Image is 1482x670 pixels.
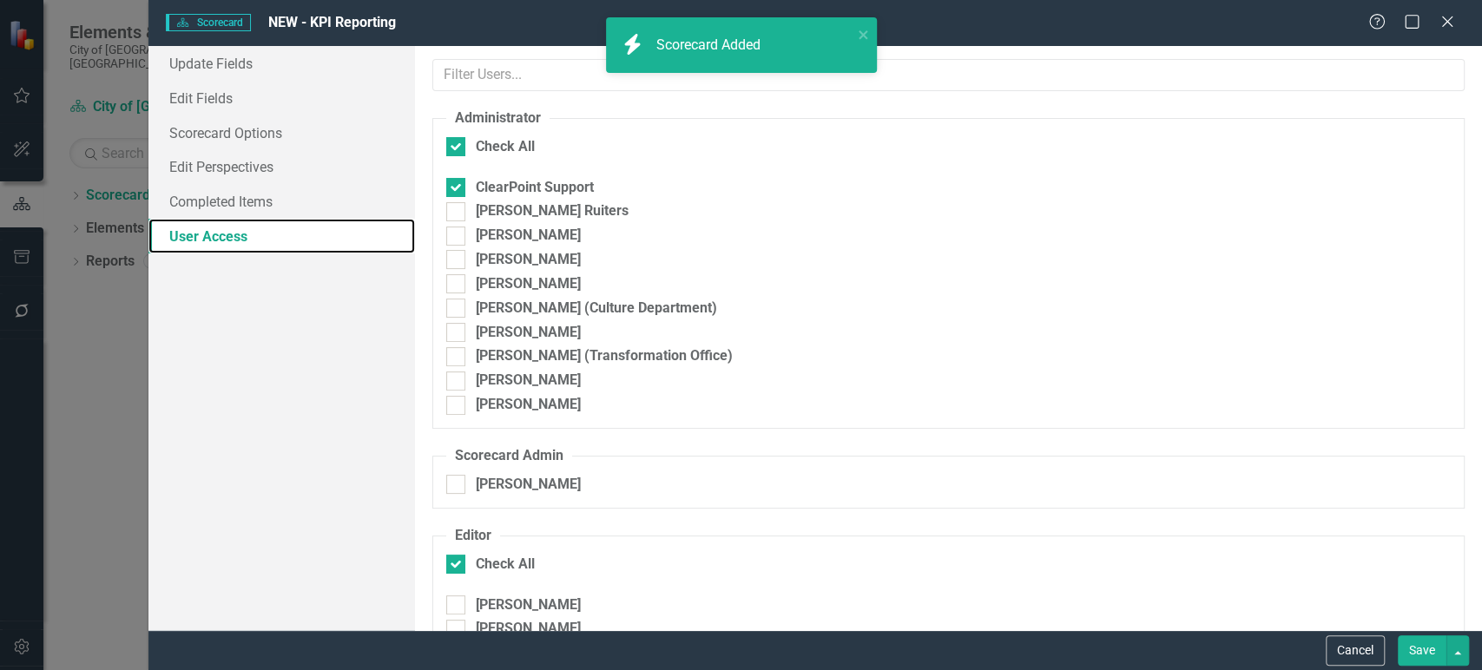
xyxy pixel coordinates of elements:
[446,446,572,466] legend: Scorecard Admin
[476,250,581,270] div: [PERSON_NAME]
[476,137,535,157] div: Check All
[476,226,581,246] div: [PERSON_NAME]
[148,115,415,150] a: Scorecard Options
[476,346,733,366] div: [PERSON_NAME] (Transformation Office)
[148,184,415,219] a: Completed Items
[148,46,415,81] a: Update Fields
[166,14,251,31] span: Scorecard
[476,619,581,639] div: [PERSON_NAME]
[656,36,765,56] div: Scorecard Added
[476,595,581,615] div: [PERSON_NAME]
[476,395,581,415] div: [PERSON_NAME]
[476,299,717,319] div: [PERSON_NAME] (Culture Department)
[476,475,581,495] div: [PERSON_NAME]
[858,24,870,44] button: close
[476,371,581,391] div: [PERSON_NAME]
[446,526,500,546] legend: Editor
[476,274,581,294] div: [PERSON_NAME]
[148,149,415,184] a: Edit Perspectives
[148,219,415,253] a: User Access
[476,201,629,221] div: [PERSON_NAME] Ruiters
[476,323,581,343] div: [PERSON_NAME]
[268,14,396,30] span: NEW - KPI Reporting
[476,555,535,575] div: Check All
[446,108,550,128] legend: Administrator
[1326,635,1385,666] button: Cancel
[476,178,594,198] div: ClearPoint Support
[432,59,1465,91] input: Filter Users...
[148,81,415,115] a: Edit Fields
[1398,635,1446,666] button: Save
